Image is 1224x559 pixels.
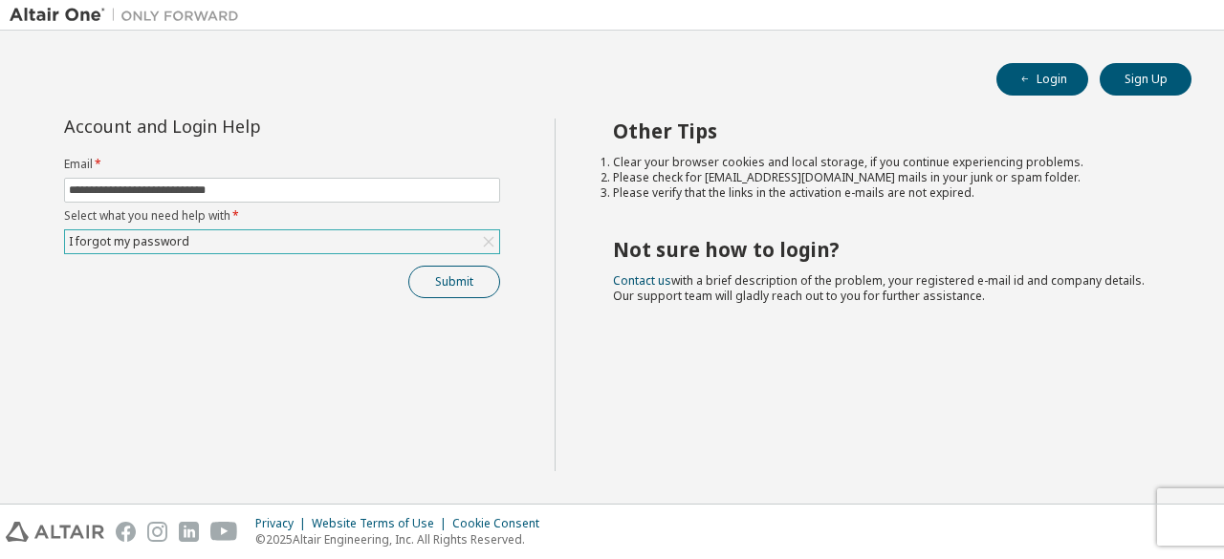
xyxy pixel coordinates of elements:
p: © 2025 Altair Engineering, Inc. All Rights Reserved. [255,531,551,548]
li: Clear your browser cookies and local storage, if you continue experiencing problems. [613,155,1158,170]
button: Login [996,63,1088,96]
button: Sign Up [1100,63,1191,96]
img: youtube.svg [210,522,238,542]
span: with a brief description of the problem, your registered e-mail id and company details. Our suppo... [613,272,1145,304]
div: Privacy [255,516,312,531]
label: Email [64,157,500,172]
img: linkedin.svg [179,522,199,542]
div: I forgot my password [66,231,192,252]
h2: Other Tips [613,118,1158,143]
li: Please check for [EMAIL_ADDRESS][DOMAIN_NAME] mails in your junk or spam folder. [613,170,1158,185]
div: Website Terms of Use [312,516,452,531]
img: Altair One [10,6,249,25]
img: facebook.svg [116,522,136,542]
img: instagram.svg [147,522,167,542]
div: Account and Login Help [64,118,413,134]
li: Please verify that the links in the activation e-mails are not expired. [613,185,1158,201]
button: Submit [408,266,500,298]
img: altair_logo.svg [6,522,104,542]
div: I forgot my password [65,230,499,253]
div: Cookie Consent [452,516,551,531]
label: Select what you need help with [64,208,500,224]
a: Contact us [613,272,671,289]
h2: Not sure how to login? [613,237,1158,262]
